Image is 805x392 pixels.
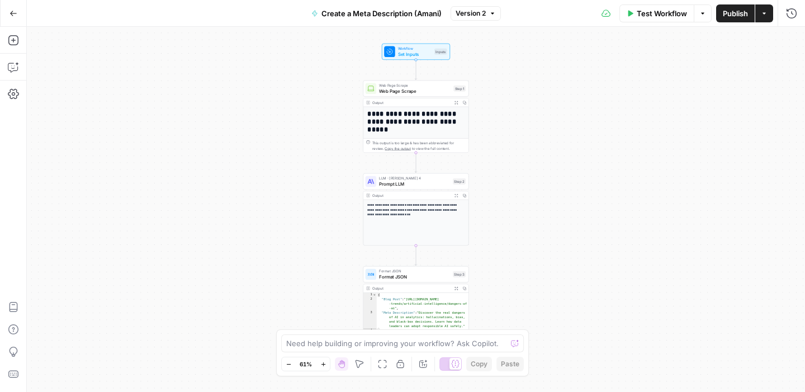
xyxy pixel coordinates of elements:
span: Format JSON [379,273,450,280]
span: Paste [501,359,519,369]
span: Toggle code folding, rows 1 through 4 [372,293,376,297]
button: Copy [466,357,492,371]
span: Test Workflow [637,8,687,19]
button: Publish [716,4,755,22]
div: Output [372,286,450,291]
div: Step 2 [453,178,466,185]
g: Edge from step_1 to step_2 [415,153,417,172]
span: Publish [723,8,748,19]
div: 2 [363,297,377,310]
div: Step 1 [453,86,466,92]
span: LLM · [PERSON_NAME] 4 [379,176,450,181]
button: Paste [496,357,524,371]
button: Create a Meta Description (Amani) [305,4,448,22]
span: Prompt LLM [379,181,450,187]
div: Step 3 [453,271,466,277]
span: Format JSON [379,268,450,274]
span: Create a Meta Description (Amani) [321,8,442,19]
div: 1 [363,293,377,297]
div: This output is too large & has been abbreviated for review. to view the full content. [372,140,466,152]
div: 4 [363,328,377,333]
span: Version 2 [456,8,486,18]
div: Output [372,100,450,105]
span: Copy [471,359,487,369]
div: Format JSONFormat JSONStep 3Output{ "Blog Post":"[URL][DOMAIN_NAME] -trends/artificial-intelligen... [363,266,468,338]
span: 61% [300,360,312,369]
button: Test Workflow [619,4,694,22]
span: Copy the output [385,147,410,150]
span: Set Inputs [398,51,432,58]
g: Edge from start to step_1 [415,60,417,79]
div: Output [372,193,450,199]
button: Version 2 [451,6,501,21]
div: 3 [363,310,377,328]
g: Edge from step_2 to step_3 [415,245,417,265]
span: Web Page Scrape [379,87,451,94]
div: Inputs [434,49,447,55]
span: Workflow [398,46,432,51]
div: WorkflowSet InputsInputs [363,44,468,60]
span: Web Page Scrape [379,83,451,88]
